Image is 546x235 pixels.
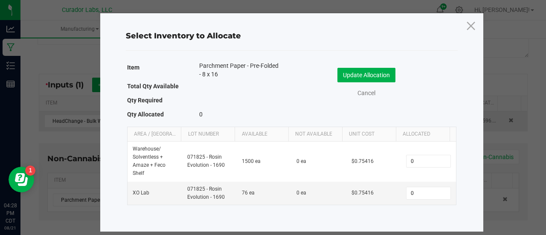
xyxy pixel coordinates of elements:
[296,158,306,164] span: 0 ea
[351,190,374,196] span: $0.75416
[199,111,203,118] span: 0
[242,190,255,196] span: 76 ea
[181,127,235,142] th: Lot Number
[351,158,374,164] span: $0.75416
[288,127,342,142] th: Not Available
[235,127,288,142] th: Available
[396,127,450,142] th: Allocated
[342,127,396,142] th: Unit Cost
[296,190,306,196] span: 0 ea
[133,146,166,177] span: Warehouse / Solventless + Amaze + Feco Shelf
[127,61,139,73] label: Item
[349,89,383,98] a: Cancel
[182,142,237,182] td: 071825 - Rosin Evolution - 1690
[128,127,181,142] th: Area / [GEOGRAPHIC_DATA]
[25,165,35,176] iframe: Resource center unread badge
[127,80,179,92] label: Total Qty Available
[127,108,164,120] label: Qty Allocated
[126,31,241,41] span: Select Inventory to Allocate
[242,158,261,164] span: 1500 ea
[199,61,279,78] span: Parchment Paper - Pre-Folded - 8 x 16
[9,167,34,192] iframe: Resource center
[133,190,149,196] span: XO Lab
[182,182,237,205] td: 071825 - Rosin Evolution - 1690
[337,68,395,82] button: Update Allocation
[127,94,163,106] label: Qty Required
